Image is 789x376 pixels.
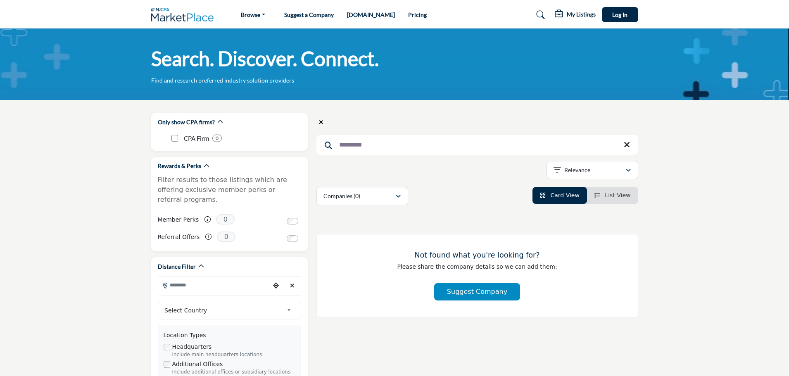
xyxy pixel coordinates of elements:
input: Switch to Referral Offers [287,235,298,242]
span: Select Country [164,305,283,315]
p: Find and research preferred industry solution providers [151,76,294,85]
label: Referral Offers [158,230,200,244]
h1: Search. Discover. Connect. [151,46,379,71]
div: Choose your current location [270,277,282,295]
p: Relevance [564,166,590,174]
a: View Card [540,192,580,199]
img: Site Logo [151,8,218,21]
a: Browse [235,9,271,21]
p: Filter results to those listings which are offering exclusive member perks or referral programs. [158,175,301,205]
div: Clear search location [286,277,299,295]
span: List View [605,192,630,199]
p: CPA Firm: CPA Firm [184,134,209,143]
label: Headquarters [172,343,212,351]
div: Location Types [164,331,295,340]
h5: My Listings [567,11,596,18]
div: 0 Results For CPA Firm [212,135,222,142]
a: Search [528,8,550,21]
button: Log In [602,7,638,22]
div: Include additional offices or subsidiary locations [172,369,295,376]
p: Companies (0) [323,192,360,200]
span: Card View [550,192,579,199]
input: Search Location [158,277,270,293]
a: [DOMAIN_NAME] [347,11,395,18]
span: 0 [216,214,235,225]
label: Member Perks [158,213,199,227]
a: Suggest a Company [284,11,334,18]
button: Suggest Company [434,283,520,300]
button: Relevance [547,161,638,179]
a: View List [594,192,631,199]
h2: Rewards & Perks [158,162,201,170]
span: Please share the company details so we can add them: [397,263,557,270]
span: Suggest Company [447,288,507,296]
h2: Distance Filter [158,262,196,271]
div: My Listings [555,10,596,20]
li: List View [587,187,638,204]
a: Pricing [408,11,427,18]
span: Log In [612,11,627,18]
i: Clear search location [319,119,323,125]
h3: Not found what you're looking for? [333,251,621,260]
b: 0 [216,135,219,141]
li: Card View [532,187,587,204]
h2: Only show CPA firms? [158,118,215,126]
input: Switch to Member Perks [287,218,298,225]
button: Companies (0) [316,187,408,205]
label: Additional Offices [172,360,223,369]
div: Include main headquarters locations [172,351,295,359]
span: 0 [217,232,235,242]
input: CPA Firm checkbox [171,135,178,142]
input: Search Keyword [316,135,638,155]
